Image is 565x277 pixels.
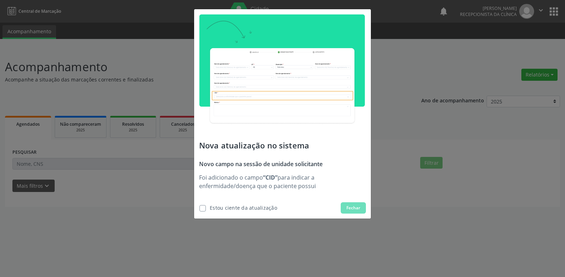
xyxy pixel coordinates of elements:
p: Nova atualização no sistema [199,140,366,151]
p: Novo campo na sessão de unidade solicitante [199,160,366,168]
span: Fechar [346,205,360,211]
div: Estou ciente da atualização [210,204,277,211]
p: Foi adicionado o campo para indicar a enfermidade/doença que o paciente possui [199,173,366,190]
img: update-cid.png [199,14,365,131]
button: Fechar [341,202,366,214]
strong: “CID” [263,174,278,181]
